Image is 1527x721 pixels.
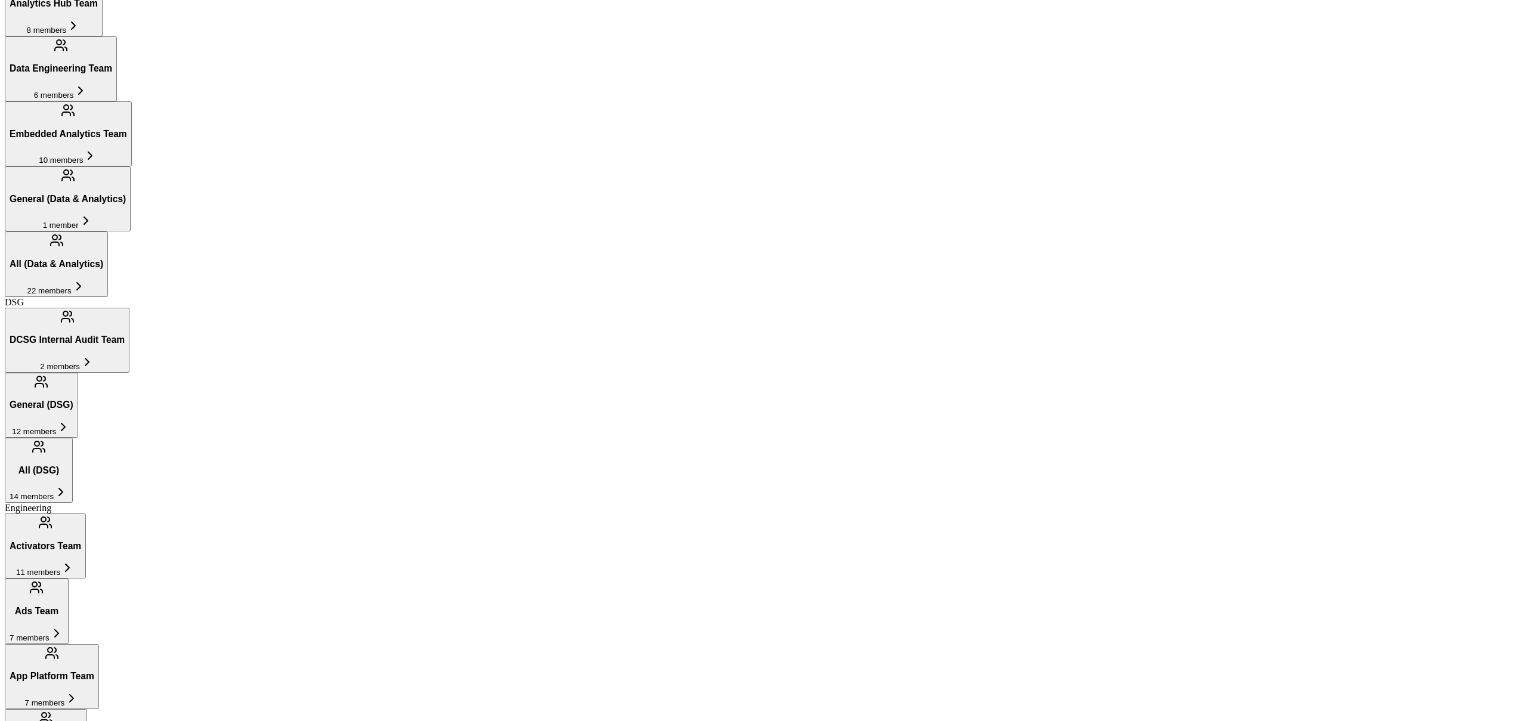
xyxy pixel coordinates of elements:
h3: Ads Team [10,606,64,617]
span: 14 members [10,492,54,501]
h3: Embedded Analytics Team [10,129,127,140]
span: 2 members [40,362,80,371]
span: 8 members [27,26,67,35]
h3: All (Data & Analytics) [10,259,103,270]
span: 1 member [43,221,79,230]
button: Ads Team7 members [5,578,69,643]
h3: App Platform Team [10,671,94,682]
button: Activators Team11 members [5,513,86,578]
button: All (DSG)14 members [5,438,73,503]
h3: General (DSG) [10,400,73,410]
h3: All (DSG) [10,465,68,476]
button: General (DSG)12 members [5,373,78,438]
button: Embedded Analytics Team10 members [5,101,132,166]
span: 6 members [34,91,74,100]
span: 22 members [27,286,72,295]
h3: General (Data & Analytics) [10,194,126,205]
span: Engineering [5,503,51,513]
button: App Platform Team7 members [5,644,99,709]
button: All (Data & Analytics)22 members [5,231,108,296]
h3: Data Engineering Team [10,63,112,74]
button: DCSG Internal Audit Team2 members [5,308,129,373]
h3: DCSG Internal Audit Team [10,335,125,345]
button: General (Data & Analytics)1 member [5,166,131,231]
span: 10 members [39,156,83,165]
span: 7 members [10,633,50,642]
span: 11 members [16,568,60,577]
button: Data Engineering Team6 members [5,36,117,101]
h3: Activators Team [10,541,81,552]
span: DSG [5,297,24,307]
span: 12 members [12,427,56,436]
span: 7 members [25,698,65,707]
